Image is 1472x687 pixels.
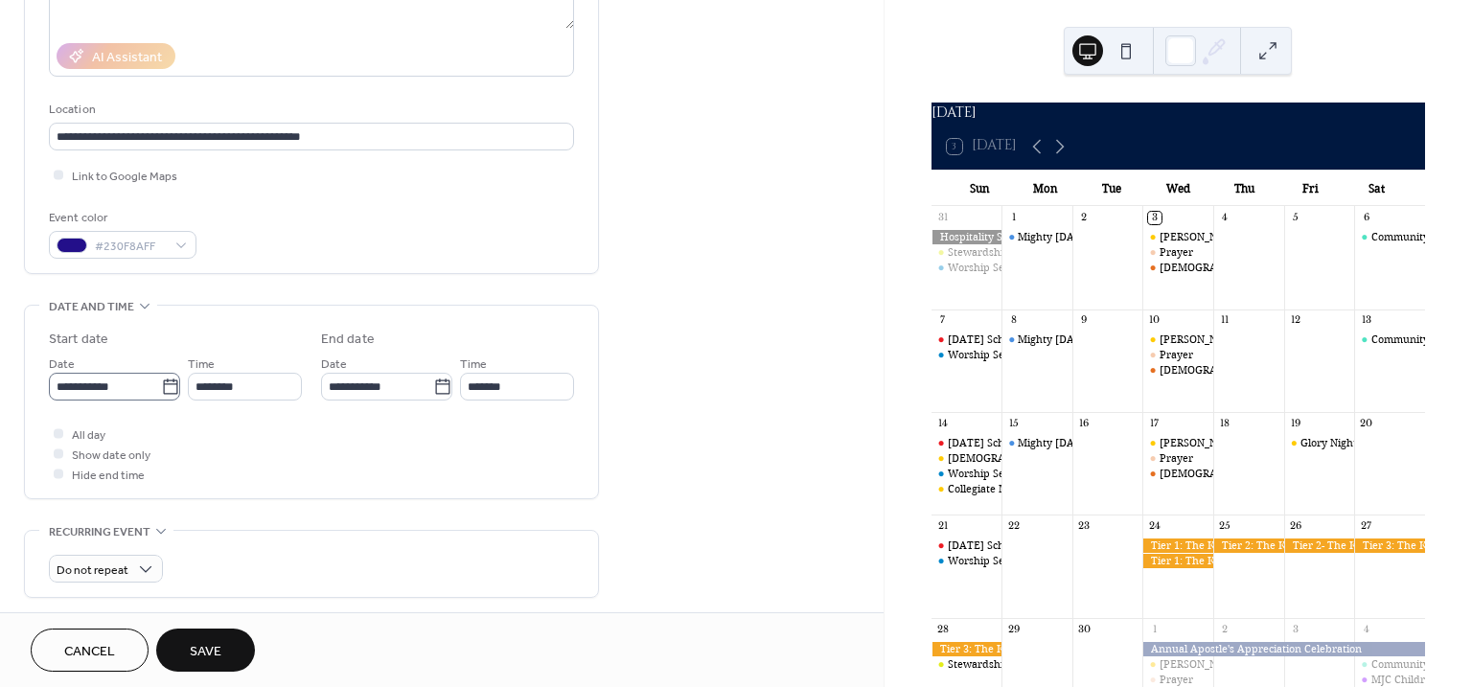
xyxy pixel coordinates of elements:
[1360,417,1373,430] div: 20
[1145,171,1211,207] div: Wed
[1018,332,1092,347] div: Mighty [DATE]
[1360,212,1373,225] div: 6
[1142,538,1213,553] div: Tier 1: The KAVOD - Gateway to Glory
[1142,673,1213,687] div: Prayer
[190,642,221,662] span: Save
[931,538,1002,553] div: Sunday School
[948,348,1028,362] div: Worship Service
[1160,348,1193,362] div: Prayer
[1142,332,1213,347] div: J.U.M.P Tutoring
[1001,332,1072,347] div: Mighty Monday
[72,446,150,466] span: Show date only
[1077,314,1091,328] div: 9
[931,482,1002,496] div: Collegiate Movie Night
[1077,520,1091,534] div: 23
[95,237,166,257] span: #230F8AFF
[1219,417,1232,430] div: 18
[1148,623,1161,636] div: 1
[72,425,105,446] span: All day
[1077,212,1091,225] div: 2
[1219,314,1232,328] div: 11
[1160,451,1193,466] div: Prayer
[1077,623,1091,636] div: 30
[1289,417,1302,430] div: 19
[1007,212,1021,225] div: 1
[1001,436,1072,450] div: Mighty Monday
[1360,520,1373,534] div: 27
[1142,230,1213,244] div: J.U.M.P Tutoring
[936,314,950,328] div: 7
[1354,538,1425,553] div: Tier 3: The KAVOD Outburst
[1142,261,1213,275] div: Bible Study
[1142,363,1213,378] div: Bible Study
[931,261,1002,275] div: Worship Service
[1001,230,1072,244] div: Mighty Monday
[948,554,1028,568] div: Worship Service
[1148,520,1161,534] div: 24
[1360,623,1373,636] div: 4
[1018,436,1092,450] div: Mighty [DATE]
[1277,171,1344,207] div: Fri
[931,642,1002,656] div: Tier 3: The KAVOD Overflow
[1300,436,1357,450] div: Glory Night
[31,629,149,672] button: Cancel
[156,629,255,672] button: Save
[1160,363,1312,378] div: [DEMOGRAPHIC_DATA] Study
[1289,314,1302,328] div: 12
[1142,348,1213,362] div: Prayer
[321,355,347,375] span: Date
[49,297,134,317] span: Date and time
[1160,261,1312,275] div: [DEMOGRAPHIC_DATA] Study
[1213,538,1284,553] div: Tier 2: The KAVOD - The Glory for Global Glitches
[1007,314,1021,328] div: 8
[1219,212,1232,225] div: 4
[1079,171,1145,207] div: Tue
[948,451,1365,466] div: [DEMOGRAPHIC_DATA] [PERSON_NAME] preaching at Emmanuel Global Ministries
[931,657,1002,672] div: Stewardship Class
[1284,538,1355,553] div: Tier 2- The KAVOD - The Gathering in Glory
[64,642,115,662] span: Cancel
[947,171,1013,207] div: Sun
[1142,451,1213,466] div: Prayer
[49,330,108,350] div: Start date
[1142,657,1213,672] div: J.U.M.P Tutoring
[936,623,950,636] div: 28
[1160,657,1245,672] div: [PERSON_NAME]
[1142,554,1213,568] div: Tier 1: The KAVOD - The State of the Globe
[1007,520,1021,534] div: 22
[948,261,1028,275] div: Worship Service
[1160,245,1193,260] div: Prayer
[1160,230,1245,244] div: [PERSON_NAME]
[1160,673,1193,687] div: Prayer
[931,467,1002,481] div: Worship Service
[460,355,487,375] span: Time
[1160,332,1245,347] div: [PERSON_NAME]
[936,212,950,225] div: 31
[49,522,150,542] span: Recurring event
[1142,245,1213,260] div: Prayer
[1160,467,1312,481] div: [DEMOGRAPHIC_DATA] Study
[948,482,1058,496] div: Collegiate Movie Night
[1211,171,1277,207] div: Thu
[1219,623,1232,636] div: 2
[321,330,375,350] div: End date
[49,355,75,375] span: Date
[931,103,1425,124] div: [DATE]
[1289,212,1302,225] div: 5
[1354,673,1425,687] div: MJC Children's Book Signing
[1007,417,1021,430] div: 15
[1148,212,1161,225] div: 3
[931,554,1002,568] div: Worship Service
[49,100,570,120] div: Location
[1354,332,1425,347] div: Community Evangelism
[948,245,1038,260] div: Stewardship Class
[931,245,1002,260] div: Stewardship Class
[1289,623,1302,636] div: 3
[948,657,1038,672] div: Stewardship Class
[1344,171,1410,207] div: Sat
[1148,417,1161,430] div: 17
[1142,436,1213,450] div: J.U.M.P Tutoring
[936,417,950,430] div: 14
[72,466,145,486] span: Hide end time
[1289,520,1302,534] div: 26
